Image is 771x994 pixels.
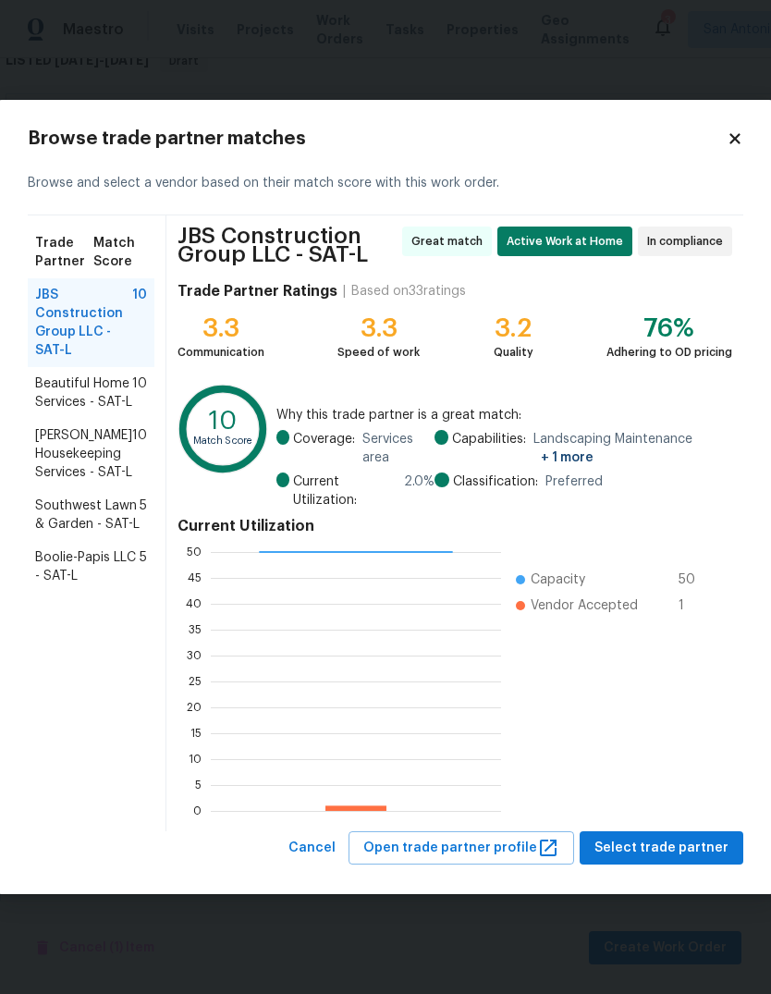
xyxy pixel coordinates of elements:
span: Services area [362,430,434,467]
span: JBS Construction Group LLC - SAT-L [35,286,132,360]
span: Southwest Lawn & Garden - SAT-L [35,497,140,534]
div: 3.3 [337,319,420,337]
div: Based on 33 ratings [351,282,466,301]
div: Speed of work [337,343,420,362]
text: 25 [189,675,202,686]
span: Why this trade partner is a great match: [276,406,732,424]
span: Select trade partner [594,837,728,860]
span: Boolie-Papis LLC - SAT-L [35,548,140,585]
span: Capabilities: [452,430,526,467]
div: Adhering to OD pricing [606,343,732,362]
text: 5 [195,779,202,790]
span: In compliance [647,232,730,251]
text: 35 [189,623,202,634]
span: 50 [679,571,708,589]
button: Cancel [281,831,343,865]
span: Current Utilization: [293,472,397,509]
span: JBS Construction Group LLC - SAT-L [177,227,397,264]
text: 40 [186,597,202,608]
text: 10 [189,753,202,764]
span: Capacity [531,571,585,589]
span: Preferred [545,472,603,491]
span: 5 [140,497,147,534]
div: 76% [606,319,732,337]
button: Select trade partner [580,831,743,865]
span: Vendor Accepted [531,596,638,615]
h2: Browse trade partner matches [28,129,727,148]
div: Communication [177,343,264,362]
span: Trade Partner [35,234,93,271]
text: 45 [188,571,202,583]
text: 50 [187,546,202,557]
text: 10 [209,409,237,434]
span: 10 [132,426,147,482]
span: 10 [132,286,147,360]
span: 1 [679,596,708,615]
text: Match Score [193,436,253,447]
h4: Current Utilization [177,517,732,535]
span: Beautiful Home Services - SAT-L [35,374,132,411]
span: 10 [132,374,147,411]
span: Match Score [93,234,147,271]
h4: Trade Partner Ratings [177,282,337,301]
span: Cancel [288,837,336,860]
span: Great match [411,232,490,251]
span: + 1 more [541,451,594,464]
text: 15 [190,727,202,738]
button: Open trade partner profile [349,831,574,865]
div: Browse and select a vendor based on their match score with this work order. [28,152,743,215]
span: Landscaping Maintenance [533,430,732,467]
span: Classification: [453,472,538,491]
span: Open trade partner profile [363,837,559,860]
span: Coverage: [293,430,355,467]
div: Quality [494,343,533,362]
div: | [337,282,351,301]
span: 2.0 % [404,472,434,509]
span: 5 [140,548,147,585]
text: 0 [193,804,202,816]
div: 3.3 [177,319,264,337]
div: 3.2 [494,319,533,337]
text: 20 [187,701,202,712]
span: Active Work at Home [507,232,630,251]
span: [PERSON_NAME] Housekeeping Services - SAT-L [35,426,132,482]
text: 30 [187,649,202,660]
